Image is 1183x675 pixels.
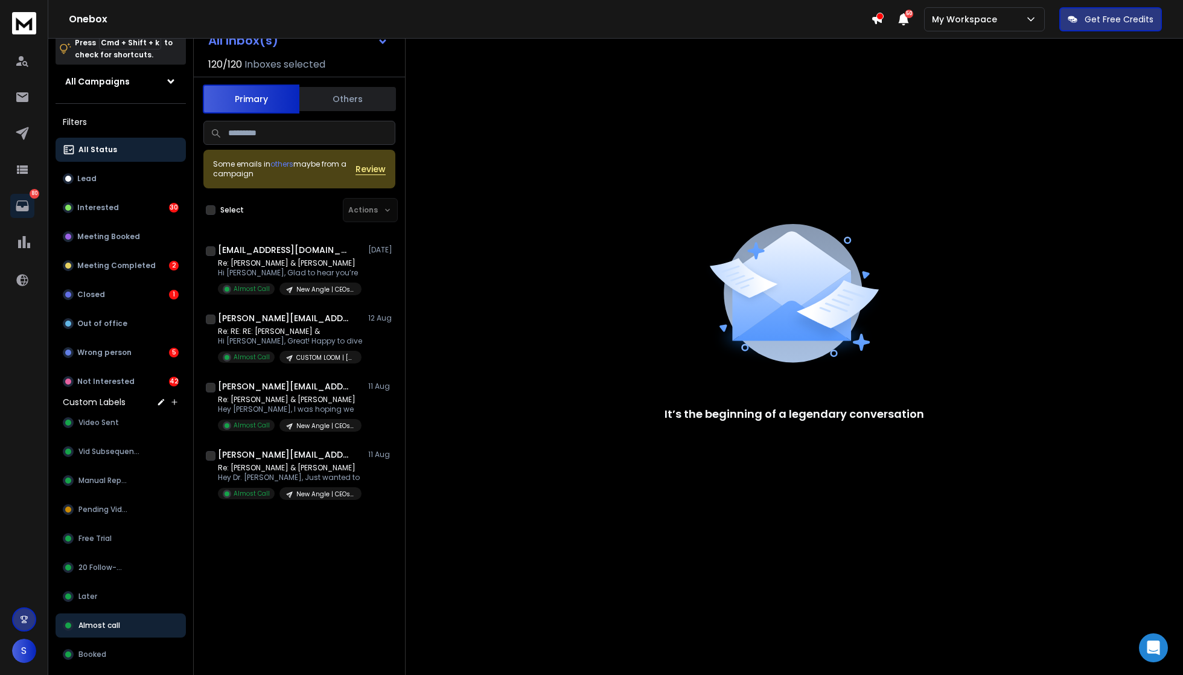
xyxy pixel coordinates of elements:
p: Almost Call [234,353,270,362]
span: Cmd + Shift + k [99,36,161,50]
button: Review [356,163,386,175]
p: New Angle | CEOs & Founders | [GEOGRAPHIC_DATA] [296,421,354,430]
h3: Custom Labels [63,396,126,408]
p: [DATE] [368,245,395,255]
button: S [12,639,36,663]
button: Others [299,86,396,112]
p: Re: [PERSON_NAME] & [PERSON_NAME] [218,258,362,268]
button: All Campaigns [56,69,186,94]
button: Get Free Credits [1059,7,1162,31]
button: Manual Reply [56,469,186,493]
span: Later [78,592,97,601]
div: 30 [169,203,179,213]
button: Pending Video [56,497,186,522]
div: 5 [169,348,179,357]
img: logo [12,12,36,34]
p: 11 Aug [368,450,395,459]
span: Pending Video [78,505,131,514]
button: Primary [203,85,299,114]
p: My Workspace [932,13,1002,25]
button: Free Trial [56,526,186,551]
div: 42 [169,377,179,386]
span: Booked [78,650,106,659]
button: Out of office [56,312,186,336]
button: Almost call [56,613,186,638]
p: Closed [77,290,105,299]
button: Lead [56,167,186,191]
p: All Status [78,145,117,155]
p: Not Interested [77,377,135,386]
h1: Onebox [69,12,871,27]
h1: [EMAIL_ADDRESS][DOMAIN_NAME] [218,244,351,256]
p: Almost Call [234,284,270,293]
span: 20 Follow-up [78,563,126,572]
p: Get Free Credits [1085,13,1153,25]
div: 2 [169,261,179,270]
span: Almost call [78,621,120,630]
span: 50 [905,10,913,18]
p: Re: [PERSON_NAME] & [PERSON_NAME] [218,463,362,473]
div: Some emails in maybe from a campaign [213,159,356,179]
p: Interested [77,203,119,213]
p: Meeting Booked [77,232,140,242]
p: CUSTOM LOOM | [PERSON_NAME] | WHOLE WORLD [296,353,354,362]
span: Free Trial [78,534,112,543]
h1: All Inbox(s) [208,34,278,46]
button: Wrong person5 [56,341,186,365]
div: 1 [169,290,179,299]
div: Open Intercom Messenger [1139,633,1168,662]
p: Re: RE: RE: [PERSON_NAME] & [218,327,362,336]
label: Select [220,205,244,215]
p: Hi [PERSON_NAME], Glad to hear you’re [218,268,362,278]
button: 20 Follow-up [56,555,186,580]
h3: Inboxes selected [244,57,325,72]
p: New Angle | CEOs & Founders | [GEOGRAPHIC_DATA] [296,490,354,499]
button: Vid Subsequence [56,440,186,464]
span: Video Sent [78,418,119,427]
p: Re: [PERSON_NAME] & [PERSON_NAME] [218,395,362,405]
p: Lead [77,174,97,184]
button: All Status [56,138,186,162]
p: Out of office [77,319,127,328]
h1: [PERSON_NAME][EMAIL_ADDRESS][DOMAIN_NAME] [218,449,351,461]
p: Press to check for shortcuts. [75,37,173,61]
a: 80 [10,194,34,218]
p: 80 [30,189,39,199]
h1: [PERSON_NAME][EMAIL_ADDRESS][PERSON_NAME][DOMAIN_NAME] [218,312,351,324]
p: Meeting Completed [77,261,156,270]
p: Wrong person [77,348,132,357]
h3: Filters [56,114,186,130]
button: Closed1 [56,283,186,307]
h1: All Campaigns [65,75,130,88]
h1: [PERSON_NAME][EMAIL_ADDRESS][DOMAIN_NAME] [218,380,351,392]
span: Manual Reply [78,476,127,485]
p: Hey [PERSON_NAME], I was hoping we [218,405,362,414]
button: All Inbox(s) [199,28,398,53]
span: others [270,159,293,169]
p: New Angle | CEOs & Founders | [GEOGRAPHIC_DATA] [296,285,354,294]
button: Not Interested42 [56,369,186,394]
button: Later [56,584,186,609]
p: 11 Aug [368,382,395,391]
p: Almost Call [234,421,270,430]
button: Booked [56,642,186,667]
p: Hey Dr. [PERSON_NAME], Just wanted to [218,473,362,482]
p: It’s the beginning of a legendary conversation [665,406,924,423]
button: Meeting Completed2 [56,254,186,278]
span: 120 / 120 [208,57,242,72]
p: Hi [PERSON_NAME], Great! Happy to dive [218,336,362,346]
button: Video Sent [56,411,186,435]
button: Meeting Booked [56,225,186,249]
p: Almost Call [234,489,270,498]
button: Interested30 [56,196,186,220]
span: Vid Subsequence [78,447,142,456]
p: 12 Aug [368,313,395,323]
